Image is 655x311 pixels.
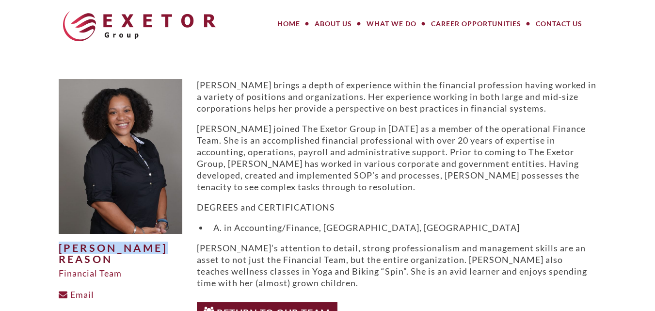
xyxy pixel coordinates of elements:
p: [PERSON_NAME] joined The Exetor Group in [DATE] as a member of the operational Finance Team. She ... [197,123,597,193]
a: Contact Us [528,14,590,33]
a: About Us [307,14,359,33]
p: [PERSON_NAME] brings a depth of experience within the financial profession having worked in a var... [197,79,597,114]
p: DEGREES and CERTIFICATIONS [197,201,597,213]
p: [PERSON_NAME]’s attention to detail, strong professionalism and management skills are an asset to... [197,242,597,289]
img: The Exetor Group [63,11,216,41]
h1: [PERSON_NAME] Reason [59,243,182,266]
a: Email [59,289,94,300]
a: What We Do [359,14,424,33]
img: Alicha-Reason-1-500x625.jpg [59,79,182,234]
a: Home [270,14,307,33]
div: Financial Team [59,267,182,279]
li: A. in Accounting/Finance, [GEOGRAPHIC_DATA], [GEOGRAPHIC_DATA] [208,222,597,233]
a: Career Opportunities [424,14,528,33]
